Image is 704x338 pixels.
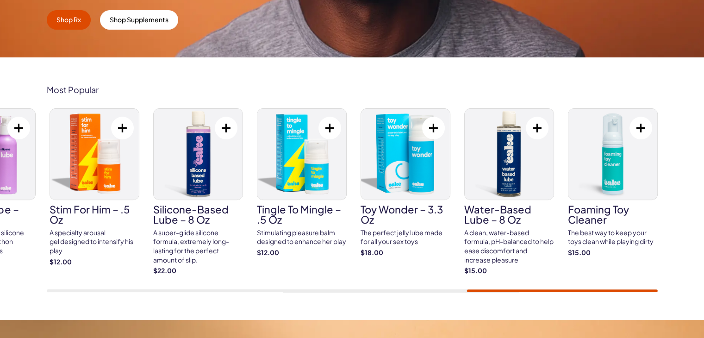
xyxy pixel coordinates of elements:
a: Silicone-Based Lube – 8 oz Silicone-Based Lube – 8 oz A super-glide silicone formula, extremely l... [153,108,243,275]
a: Tingle To Mingle – .5 oz Tingle To Mingle – .5 oz Stimulating pleasure balm designed to enhance h... [257,108,347,257]
img: Silicone-Based Lube – 8 oz [154,109,243,200]
h3: Silicone-Based Lube – 8 oz [153,204,243,225]
div: The perfect jelly lube made for all your sex toys [361,228,450,246]
img: Stim For Him – .5 oz [50,109,139,200]
a: Shop Supplements [100,10,178,30]
h3: Toy Wonder – 3.3 oz [361,204,450,225]
div: A specialty arousal gel designed to intensify his play [50,228,139,256]
a: Toy Wonder – 3.3 oz Toy Wonder – 3.3 oz The perfect jelly lube made for all your sex toys $18.00 [361,108,450,257]
strong: $15.00 [568,248,658,257]
strong: $15.00 [464,266,554,275]
strong: $12.00 [257,248,347,257]
strong: $12.00 [50,257,139,267]
div: A super-glide silicone formula, extremely long-lasting for the perfect amount of slip. [153,228,243,264]
div: A clean, water-based formula, pH-balanced to help ease discomfort and increase pleasure [464,228,554,264]
strong: $18.00 [361,248,450,257]
img: Foaming Toy Cleaner [568,109,657,200]
img: Water-Based Lube – 8 oz [465,109,554,200]
div: Stimulating pleasure balm designed to enhance her play [257,228,347,246]
strong: $22.00 [153,266,243,275]
h3: Stim For Him – .5 oz [50,204,139,225]
div: The best way to keep your toys clean while playing dirty [568,228,658,246]
h3: Tingle To Mingle – .5 oz [257,204,347,225]
h3: Foaming Toy Cleaner [568,204,658,225]
h3: Water-Based Lube – 8 oz [464,204,554,225]
a: Water-Based Lube – 8 oz Water-Based Lube – 8 oz A clean, water-based formula, pH-balanced to help... [464,108,554,275]
a: Stim For Him – .5 oz Stim For Him – .5 oz A specialty arousal gel designed to intensify his play ... [50,108,139,266]
img: Tingle To Mingle – .5 oz [257,109,346,200]
a: Shop Rx [47,10,91,30]
img: Toy Wonder – 3.3 oz [361,109,450,200]
a: Foaming Toy Cleaner Foaming Toy Cleaner The best way to keep your toys clean while playing dirty ... [568,108,658,257]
